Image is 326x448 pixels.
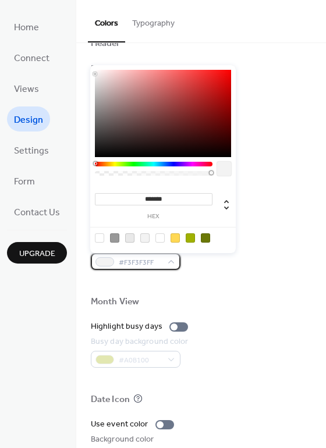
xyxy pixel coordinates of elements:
[14,19,39,37] span: Home
[14,80,39,98] span: Views
[14,49,49,67] span: Connect
[91,62,178,74] div: Background color
[119,257,162,269] span: #F3F3F3FF
[91,433,178,446] div: Background color
[7,168,42,193] a: Form
[186,233,195,243] div: rgb(160, 177, 0)
[91,394,130,406] div: Date Icon
[91,296,139,308] div: Month View
[155,233,165,243] div: rgb(255, 255, 255)
[95,214,212,220] label: hex
[7,45,56,70] a: Connect
[125,233,134,243] div: rgb(233, 233, 233)
[7,242,67,264] button: Upgrade
[14,204,60,222] span: Contact Us
[7,137,56,162] a: Settings
[14,111,43,129] span: Design
[140,233,150,243] div: rgb(243, 243, 243)
[91,336,189,348] div: Busy day background color
[201,233,210,243] div: rgb(107, 120, 6)
[19,248,55,260] span: Upgrade
[7,106,50,131] a: Design
[91,38,121,50] div: Header
[91,321,162,333] div: Highlight busy days
[171,233,180,243] div: rgb(255, 216, 84)
[91,418,148,431] div: Use event color
[14,173,35,191] span: Form
[7,76,46,101] a: Views
[7,14,46,39] a: Home
[7,199,67,224] a: Contact Us
[110,233,119,243] div: rgb(153, 153, 153)
[14,142,49,160] span: Settings
[95,233,104,243] div: rgba(0, 0, 0, 0)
